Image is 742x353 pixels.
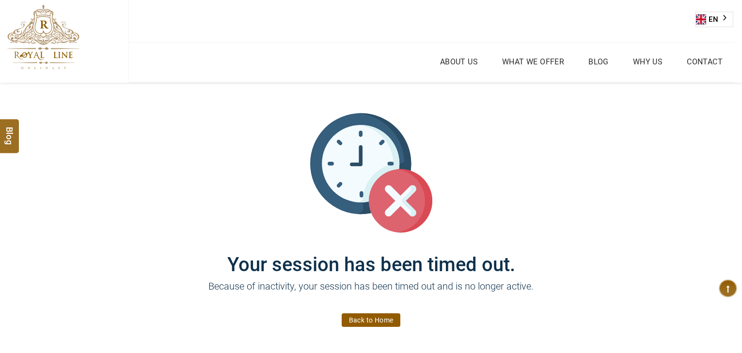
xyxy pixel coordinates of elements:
[7,4,79,70] img: The Royal Line Holidays
[695,12,733,27] div: Language
[696,12,733,27] a: EN
[695,12,733,27] aside: Language selected: English
[684,55,725,69] a: Contact
[586,55,611,69] a: Blog
[80,279,662,308] p: Because of inactivity, your session has been timed out and is no longer active.
[3,127,16,135] span: Blog
[310,112,432,234] img: session_time_out.svg
[500,55,567,69] a: What we Offer
[80,234,662,276] h1: Your session has been timed out.
[342,313,401,327] a: Back to Home
[631,55,665,69] a: Why Us
[438,55,480,69] a: About Us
